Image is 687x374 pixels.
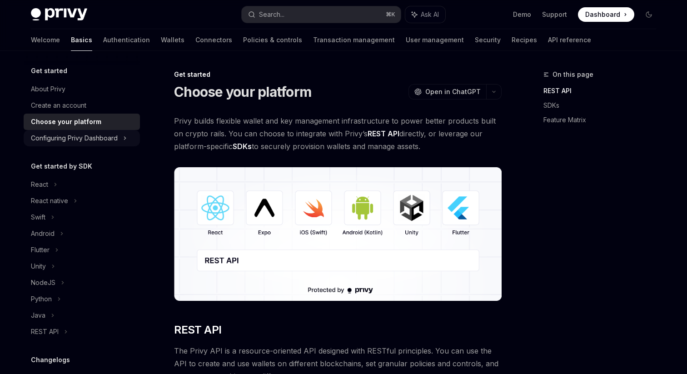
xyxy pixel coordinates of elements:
a: API reference [548,29,591,51]
div: Android [31,228,55,239]
a: Feature Matrix [543,113,663,127]
a: Policies & controls [243,29,302,51]
a: REST API [543,84,663,98]
div: React [31,179,48,190]
a: Welcome [31,29,60,51]
a: Basics [71,29,92,51]
a: Support [542,10,567,19]
a: About Privy [24,81,140,97]
div: Create an account [31,100,86,111]
a: Authentication [103,29,150,51]
a: SDKs [543,98,663,113]
span: REST API [174,323,221,337]
a: Connectors [195,29,232,51]
div: Choose your platform [31,116,101,127]
span: On this page [553,69,593,80]
strong: SDKs [233,142,252,151]
span: Open in ChatGPT [425,87,481,96]
h1: Choose your platform [174,84,311,100]
span: Ask AI [421,10,439,19]
strong: REST API [368,129,399,138]
a: Recipes [512,29,537,51]
div: Java [31,310,45,321]
div: NodeJS [31,277,55,288]
a: Wallets [161,29,184,51]
button: Open in ChatGPT [408,84,486,100]
img: dark logo [31,8,87,21]
button: Toggle dark mode [642,7,656,22]
h5: Get started by SDK [31,161,92,172]
div: REST API [31,326,59,337]
div: Unity [31,261,46,272]
span: Privy builds flexible wallet and key management infrastructure to power better products built on ... [174,115,502,153]
div: Flutter [31,244,50,255]
a: User management [406,29,464,51]
div: Swift [31,212,45,223]
div: Python [31,294,52,304]
span: Dashboard [585,10,620,19]
button: Search...⌘K [242,6,401,23]
button: Ask AI [405,6,445,23]
img: images/Platform2.png [174,167,502,301]
a: Demo [513,10,531,19]
a: Security [475,29,501,51]
a: Dashboard [578,7,634,22]
div: About Privy [31,84,65,95]
span: ⌘ K [386,11,395,18]
h5: Changelogs [31,354,70,365]
h5: Get started [31,65,67,76]
div: React native [31,195,68,206]
a: Transaction management [313,29,395,51]
div: Search... [259,9,284,20]
a: Choose your platform [24,114,140,130]
a: Create an account [24,97,140,114]
div: Configuring Privy Dashboard [31,133,118,144]
div: Get started [174,70,502,79]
